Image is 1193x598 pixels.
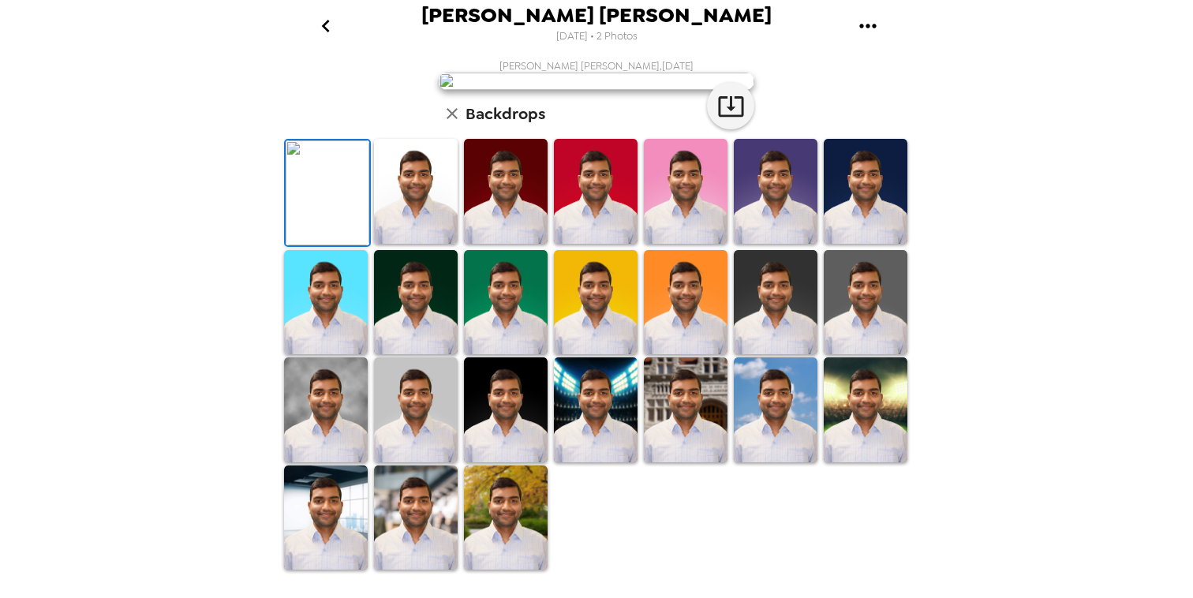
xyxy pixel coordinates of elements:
[499,59,694,73] span: [PERSON_NAME] [PERSON_NAME] , [DATE]
[466,101,545,126] h6: Backdrops
[286,140,369,245] img: Original
[421,5,772,26] span: [PERSON_NAME] [PERSON_NAME]
[439,73,754,90] img: user
[556,26,638,47] span: [DATE] • 2 Photos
